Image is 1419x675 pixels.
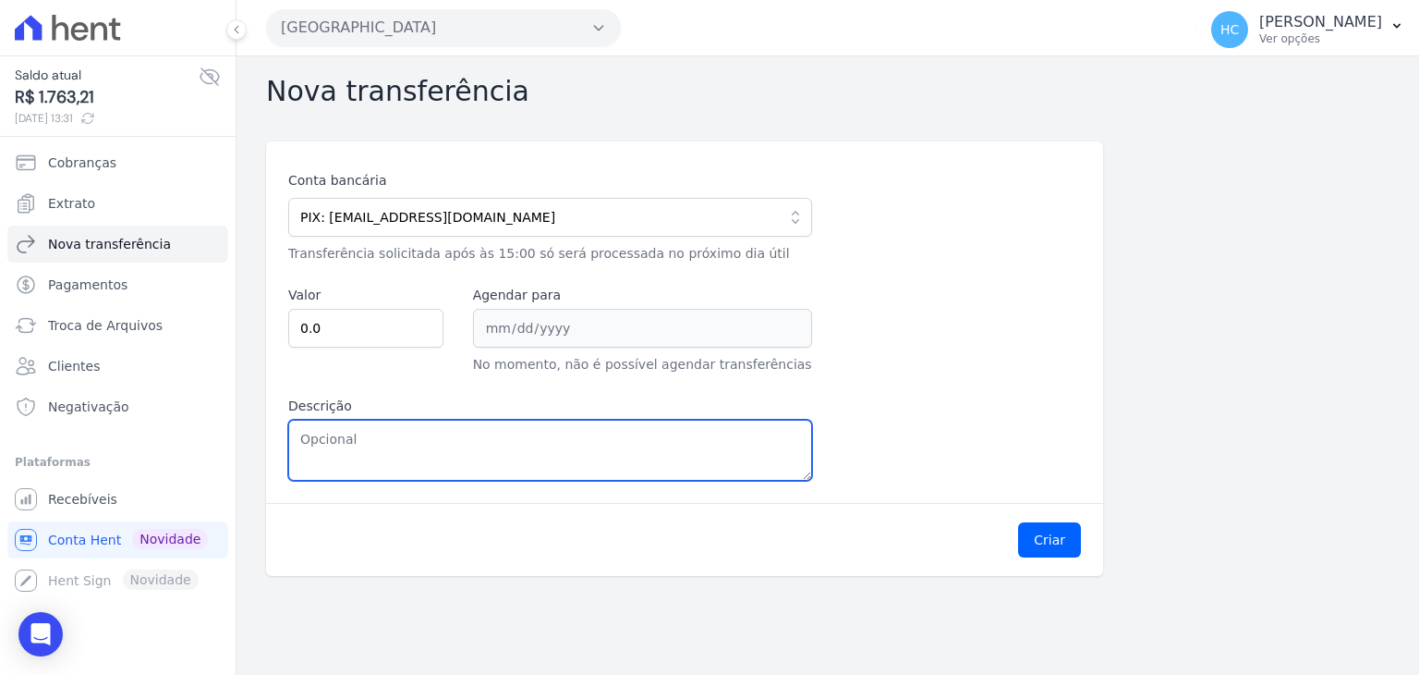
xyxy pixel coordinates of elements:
[288,286,443,305] label: Valor
[18,612,63,657] div: Open Intercom Messenger
[1259,31,1382,46] p: Ver opções
[473,355,812,374] p: No momento, não é possível agendar transferências
[1259,13,1382,31] p: [PERSON_NAME]
[1196,4,1419,55] button: HC [PERSON_NAME] Ver opções
[48,357,100,375] span: Clientes
[48,153,116,172] span: Cobranças
[266,75,1389,108] h2: Nova transferência
[7,185,228,222] a: Extrato
[7,388,228,425] a: Negativação
[1220,23,1239,36] span: HC
[15,144,221,599] nav: Sidebar
[15,451,221,473] div: Plataformas
[473,286,812,305] label: Agendar para
[288,244,812,264] p: Transferência solicitada após às 15:00 só será processada no próximo dia útil
[288,171,812,190] label: Conta bancária
[48,398,129,416] span: Negativação
[48,531,121,549] span: Conta Hent
[15,85,199,110] span: R$ 1.763,21
[266,9,621,46] button: [GEOGRAPHIC_DATA]
[15,110,199,127] span: [DATE] 13:31
[48,490,117,509] span: Recebíveis
[48,235,171,253] span: Nova transferência
[48,316,163,335] span: Troca de Arquivos
[7,266,228,303] a: Pagamentos
[48,194,95,213] span: Extrato
[7,522,228,558] a: Conta Hent Novidade
[7,144,228,181] a: Cobranças
[1018,522,1081,558] button: Criar
[288,397,812,416] label: Descrição
[132,529,208,549] span: Novidade
[7,481,228,518] a: Recebíveis
[15,66,199,85] span: Saldo atual
[48,276,127,294] span: Pagamentos
[7,348,228,385] a: Clientes
[7,307,228,344] a: Troca de Arquivos
[7,226,228,263] a: Nova transferência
